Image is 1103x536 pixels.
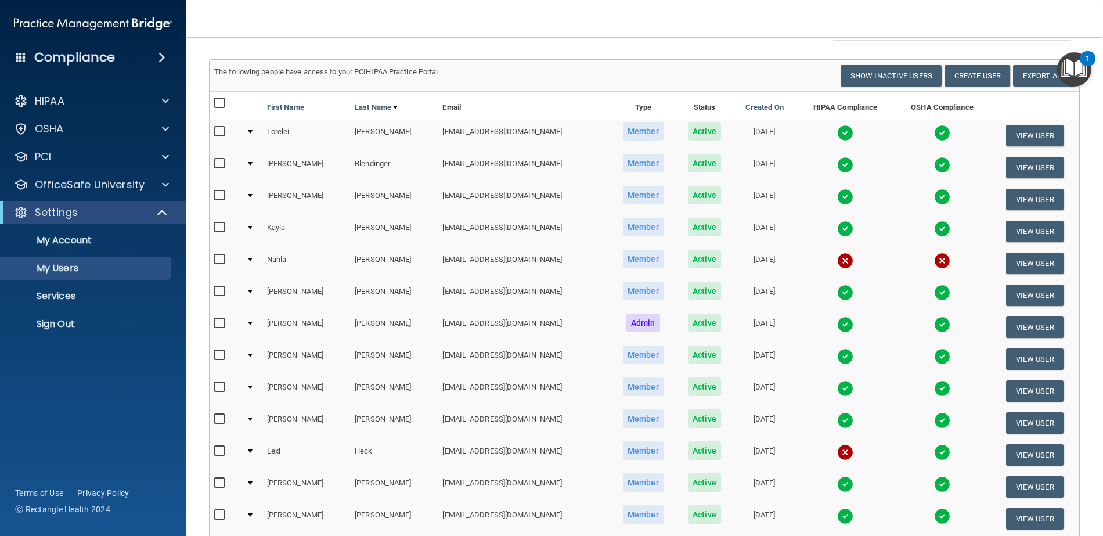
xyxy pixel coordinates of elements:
[934,444,950,461] img: tick.e7d51cea.svg
[688,346,721,364] span: Active
[733,247,796,279] td: [DATE]
[1006,380,1064,402] button: View User
[688,505,721,524] span: Active
[355,100,398,114] a: Last Name
[1057,52,1091,87] button: Open Resource Center, 1 new notification
[837,285,853,301] img: tick.e7d51cea.svg
[14,206,168,220] a: Settings
[15,487,63,499] a: Terms of Use
[623,122,664,141] span: Member
[837,316,853,333] img: tick.e7d51cea.svg
[262,120,350,152] td: Lorelei
[438,247,610,279] td: [EMAIL_ADDRESS][DOMAIN_NAME]
[733,439,796,471] td: [DATE]
[934,348,950,365] img: tick.e7d51cea.svg
[35,122,64,136] p: OSHA
[837,157,853,173] img: tick.e7d51cea.svg
[934,476,950,492] img: tick.e7d51cea.svg
[688,282,721,300] span: Active
[214,67,438,76] span: The following people have access to your PCIHIPAA Practice Portal
[688,377,721,396] span: Active
[8,262,166,274] p: My Users
[438,439,610,471] td: [EMAIL_ADDRESS][DOMAIN_NAME]
[350,184,438,215] td: [PERSON_NAME]
[438,215,610,247] td: [EMAIL_ADDRESS][DOMAIN_NAME]
[262,152,350,184] td: [PERSON_NAME]
[1006,221,1064,242] button: View User
[623,441,664,460] span: Member
[438,343,610,375] td: [EMAIL_ADDRESS][DOMAIN_NAME]
[262,503,350,535] td: [PERSON_NAME]
[262,375,350,407] td: [PERSON_NAME]
[688,441,721,460] span: Active
[733,343,796,375] td: [DATE]
[14,122,169,136] a: OSHA
[350,343,438,375] td: [PERSON_NAME]
[1006,285,1064,306] button: View User
[262,279,350,311] td: [PERSON_NAME]
[623,473,664,492] span: Member
[837,476,853,492] img: tick.e7d51cea.svg
[14,150,169,164] a: PCI
[350,279,438,311] td: [PERSON_NAME]
[934,157,950,173] img: tick.e7d51cea.svg
[1006,508,1064,530] button: View User
[438,152,610,184] td: [EMAIL_ADDRESS][DOMAIN_NAME]
[837,221,853,237] img: tick.e7d51cea.svg
[350,439,438,471] td: Heck
[262,343,350,375] td: [PERSON_NAME]
[945,65,1010,87] button: Create User
[623,409,664,428] span: Member
[1006,125,1064,146] button: View User
[623,505,664,524] span: Member
[733,215,796,247] td: [DATE]
[15,503,110,515] span: Ⓒ Rectangle Health 2024
[35,94,64,108] p: HIPAA
[14,178,169,192] a: OfficeSafe University
[688,186,721,204] span: Active
[895,92,990,120] th: OSHA Compliance
[1006,253,1064,274] button: View User
[688,218,721,236] span: Active
[438,375,610,407] td: [EMAIL_ADDRESS][DOMAIN_NAME]
[1006,348,1064,370] button: View User
[733,120,796,152] td: [DATE]
[934,189,950,205] img: tick.e7d51cea.svg
[688,154,721,172] span: Active
[733,311,796,343] td: [DATE]
[837,253,853,269] img: cross.ca9f0e7f.svg
[623,186,664,204] span: Member
[438,120,610,152] td: [EMAIL_ADDRESS][DOMAIN_NAME]
[837,348,853,365] img: tick.e7d51cea.svg
[837,412,853,429] img: tick.e7d51cea.svg
[262,407,350,439] td: [PERSON_NAME]
[350,120,438,152] td: [PERSON_NAME]
[934,285,950,301] img: tick.e7d51cea.svg
[934,221,950,237] img: tick.e7d51cea.svg
[350,471,438,503] td: [PERSON_NAME]
[8,318,166,330] p: Sign Out
[733,407,796,439] td: [DATE]
[350,152,438,184] td: Blendinger
[837,380,853,397] img: tick.e7d51cea.svg
[35,150,51,164] p: PCI
[733,375,796,407] td: [DATE]
[733,471,796,503] td: [DATE]
[438,407,610,439] td: [EMAIL_ADDRESS][DOMAIN_NAME]
[837,125,853,141] img: tick.e7d51cea.svg
[934,125,950,141] img: tick.e7d51cea.svg
[262,311,350,343] td: [PERSON_NAME]
[623,346,664,364] span: Member
[841,65,942,87] button: Show Inactive Users
[34,49,115,66] h4: Compliance
[623,250,664,268] span: Member
[350,407,438,439] td: [PERSON_NAME]
[350,503,438,535] td: [PERSON_NAME]
[14,94,169,108] a: HIPAA
[8,235,166,246] p: My Account
[350,247,438,279] td: [PERSON_NAME]
[438,311,610,343] td: [EMAIL_ADDRESS][DOMAIN_NAME]
[688,122,721,141] span: Active
[438,279,610,311] td: [EMAIL_ADDRESS][DOMAIN_NAME]
[438,471,610,503] td: [EMAIL_ADDRESS][DOMAIN_NAME]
